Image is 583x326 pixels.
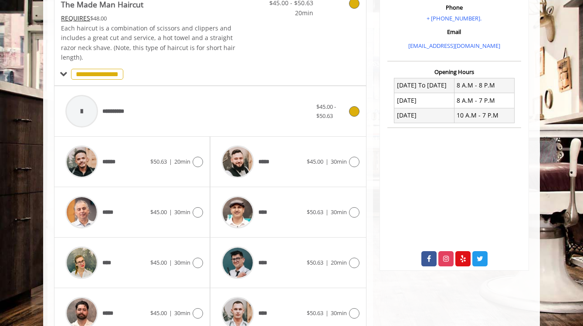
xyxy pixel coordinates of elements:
[174,208,190,216] span: 30min
[331,309,347,317] span: 30min
[325,208,329,216] span: |
[331,259,347,266] span: 20min
[454,93,514,108] td: 8 A.M - 7 P.M
[454,108,514,123] td: 10 A.M - 7 P.M
[390,29,519,35] h3: Email
[169,158,172,165] span: |
[61,13,236,23] div: $48.00
[427,14,481,22] a: + [PHONE_NUMBER].
[150,208,167,216] span: $45.00
[387,69,521,75] h3: Opening Hours
[325,309,329,317] span: |
[408,42,500,50] a: [EMAIL_ADDRESS][DOMAIN_NAME]
[61,14,90,22] span: This service needs some Advance to be paid before we block your appointment
[169,208,172,216] span: |
[325,259,329,266] span: |
[169,309,172,317] span: |
[325,158,329,165] span: |
[150,158,167,165] span: $50.63
[307,259,323,266] span: $50.63
[394,108,454,123] td: [DATE]
[262,8,313,18] span: 20min
[169,259,172,266] span: |
[331,158,347,165] span: 30min
[150,309,167,317] span: $45.00
[454,78,514,93] td: 8 A.M - 8 P.M
[331,208,347,216] span: 30min
[174,259,190,266] span: 30min
[174,158,190,165] span: 20min
[150,259,167,266] span: $45.00
[390,4,519,10] h3: Phone
[174,309,190,317] span: 30min
[307,309,323,317] span: $50.63
[316,103,336,120] span: $45.00 - $50.63
[307,158,323,165] span: $45.00
[394,93,454,108] td: [DATE]
[307,208,323,216] span: $50.63
[61,24,235,61] span: Each haircut is a combination of scissors and clippers and includes a great cut and service, a ho...
[394,78,454,93] td: [DATE] To [DATE]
